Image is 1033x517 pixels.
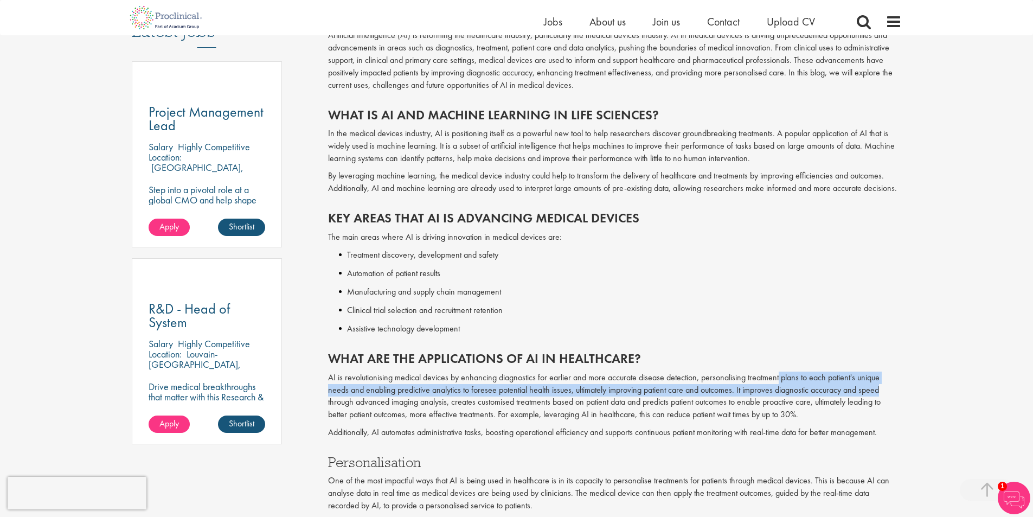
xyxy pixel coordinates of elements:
[707,15,740,29] a: Contact
[178,141,250,153] p: Highly Competitive
[328,352,902,366] h2: What are the applications of AI in healthcare?
[149,151,182,163] span: Location:
[149,105,266,132] a: Project Management Lead
[149,302,266,329] a: R&D - Head of System
[589,15,626,29] a: About us
[339,248,902,261] li: Treatment discovery, development and safety
[998,482,1007,491] span: 1
[767,15,815,29] a: Upload CV
[178,337,250,350] p: Highly Competitive
[149,348,182,360] span: Location:
[149,219,190,236] a: Apply
[998,482,1030,514] img: Chatbot
[328,231,902,244] p: The main areas where AI is driving innovation in medical devices are:
[544,15,562,29] a: Jobs
[328,170,902,195] p: By leveraging machine learning, the medical device industry could help to transform the delivery ...
[328,372,902,421] p: AI is revolutionising medical devices by enhancing diagnostics for earlier and more accurate dise...
[149,337,173,350] span: Salary
[653,15,680,29] a: Join us
[339,322,902,335] li: Assistive technology development
[149,299,230,331] span: R&D - Head of System
[149,161,243,184] p: [GEOGRAPHIC_DATA], [GEOGRAPHIC_DATA]
[328,127,902,165] p: In the medical devices industry, AI is positioning itself as a powerful new tool to help research...
[149,381,266,412] p: Drive medical breakthroughs that matter with this Research & Development position!
[149,184,266,226] p: Step into a pivotal role at a global CMO and help shape the future of healthcare manufacturing.
[328,455,902,469] h3: Personalisation
[328,211,902,225] h2: Key Areas That AI Is Advancing Medical Devices
[339,267,902,280] li: Automation of patient results
[8,477,146,509] iframe: reCAPTCHA
[328,475,902,512] p: One of the most impactful ways that AI is being used in healthcare is in its capacity to personal...
[339,304,902,317] li: Clinical trial selection and recruitment retention
[328,426,902,439] p: Additionally, AI automates administrative tasks, boosting operational efficiency and supports con...
[159,221,179,232] span: Apply
[159,418,179,429] span: Apply
[149,416,190,433] a: Apply
[149,103,264,135] span: Project Management Lead
[149,141,173,153] span: Salary
[149,348,241,381] p: Louvain-[GEOGRAPHIC_DATA], [GEOGRAPHIC_DATA]
[328,108,902,122] h2: What is AI and machine learning in life sciences?
[218,219,265,236] a: Shortlist
[328,29,902,91] p: Artificial Intelligence (AI) is reforming the healthcare industry, particularly the medical devic...
[339,285,902,298] li: Manufacturing and supply chain management
[218,416,265,433] a: Shortlist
